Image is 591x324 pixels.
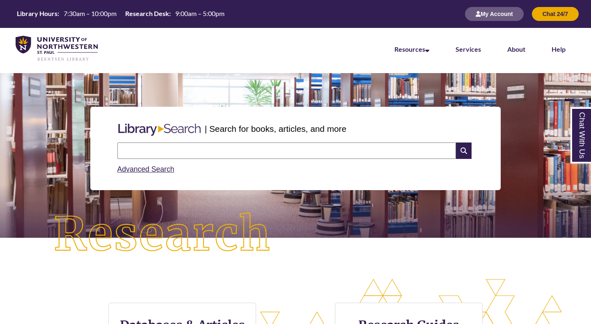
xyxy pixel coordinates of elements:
button: My Account [465,7,524,21]
button: Chat 24/7 [532,7,579,21]
a: About [507,45,525,53]
a: Resources [394,45,429,53]
a: Services [456,45,481,53]
a: Help [552,45,566,53]
th: Library Hours: [14,9,60,18]
i: Search [456,142,472,159]
table: Hours Today [14,9,228,18]
img: UNWSP Library Logo [16,36,98,62]
span: 9:00am – 5:00pm [175,9,224,17]
a: My Account [465,10,524,17]
img: Research [30,188,295,281]
th: Research Desk: [122,9,172,18]
a: Advanced Search [117,165,174,173]
span: 7:30am – 10:00pm [64,9,117,17]
img: Libary Search [114,120,205,139]
a: Hours Today [14,9,228,19]
p: | Search for books, articles, and more [205,122,346,135]
a: Chat 24/7 [532,10,579,17]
